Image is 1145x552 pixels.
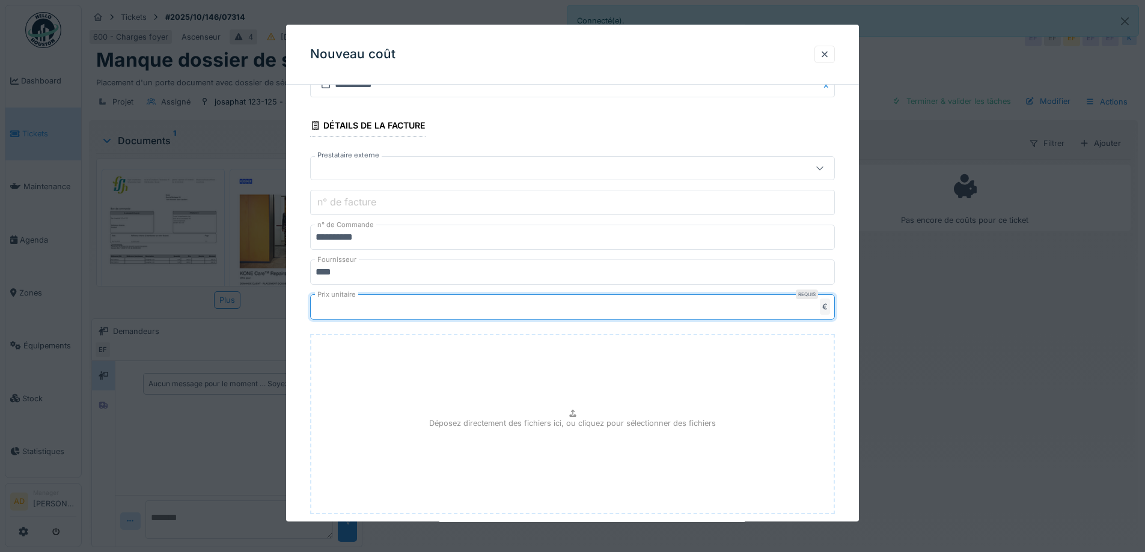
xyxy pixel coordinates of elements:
[315,220,376,231] label: n° de Commande
[822,72,835,97] button: Close
[796,290,818,300] div: Requis
[315,255,359,265] label: Fournisseur
[310,47,395,62] h3: Nouveau coût
[315,151,382,161] label: Prestataire externe
[820,299,830,315] div: €
[310,117,426,137] div: Détails de la facture
[429,417,716,429] p: Déposez directement des fichiers ici, ou cliquez pour sélectionner des fichiers
[315,195,379,210] label: n° de facture
[315,290,358,300] label: Prix unitaire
